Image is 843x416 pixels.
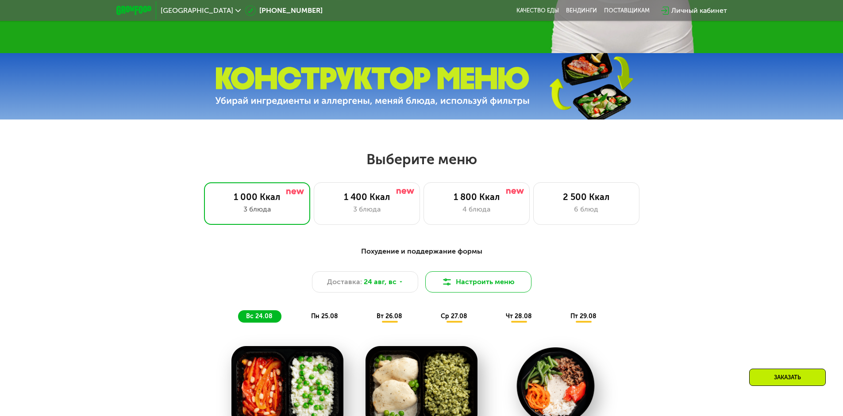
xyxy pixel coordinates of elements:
[327,277,362,287] span: Доставка:
[377,312,402,320] span: вт 26.08
[425,271,531,293] button: Настроить меню
[323,192,411,202] div: 1 400 Ккал
[213,192,301,202] div: 1 000 Ккал
[28,150,815,168] h2: Выберите меню
[604,7,650,14] div: поставщикам
[543,192,630,202] div: 2 500 Ккал
[516,7,559,14] a: Качество еды
[433,204,520,215] div: 4 блюда
[160,246,684,257] div: Похудение и поддержание формы
[566,7,597,14] a: Вендинги
[246,312,273,320] span: вс 24.08
[441,312,467,320] span: ср 27.08
[311,312,338,320] span: пн 25.08
[161,7,233,14] span: [GEOGRAPHIC_DATA]
[245,5,323,16] a: [PHONE_NUMBER]
[213,204,301,215] div: 3 блюда
[323,204,411,215] div: 3 блюда
[543,204,630,215] div: 6 блюд
[749,369,826,386] div: Заказать
[506,312,532,320] span: чт 28.08
[364,277,396,287] span: 24 авг, вс
[570,312,597,320] span: пт 29.08
[671,5,727,16] div: Личный кабинет
[433,192,520,202] div: 1 800 Ккал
